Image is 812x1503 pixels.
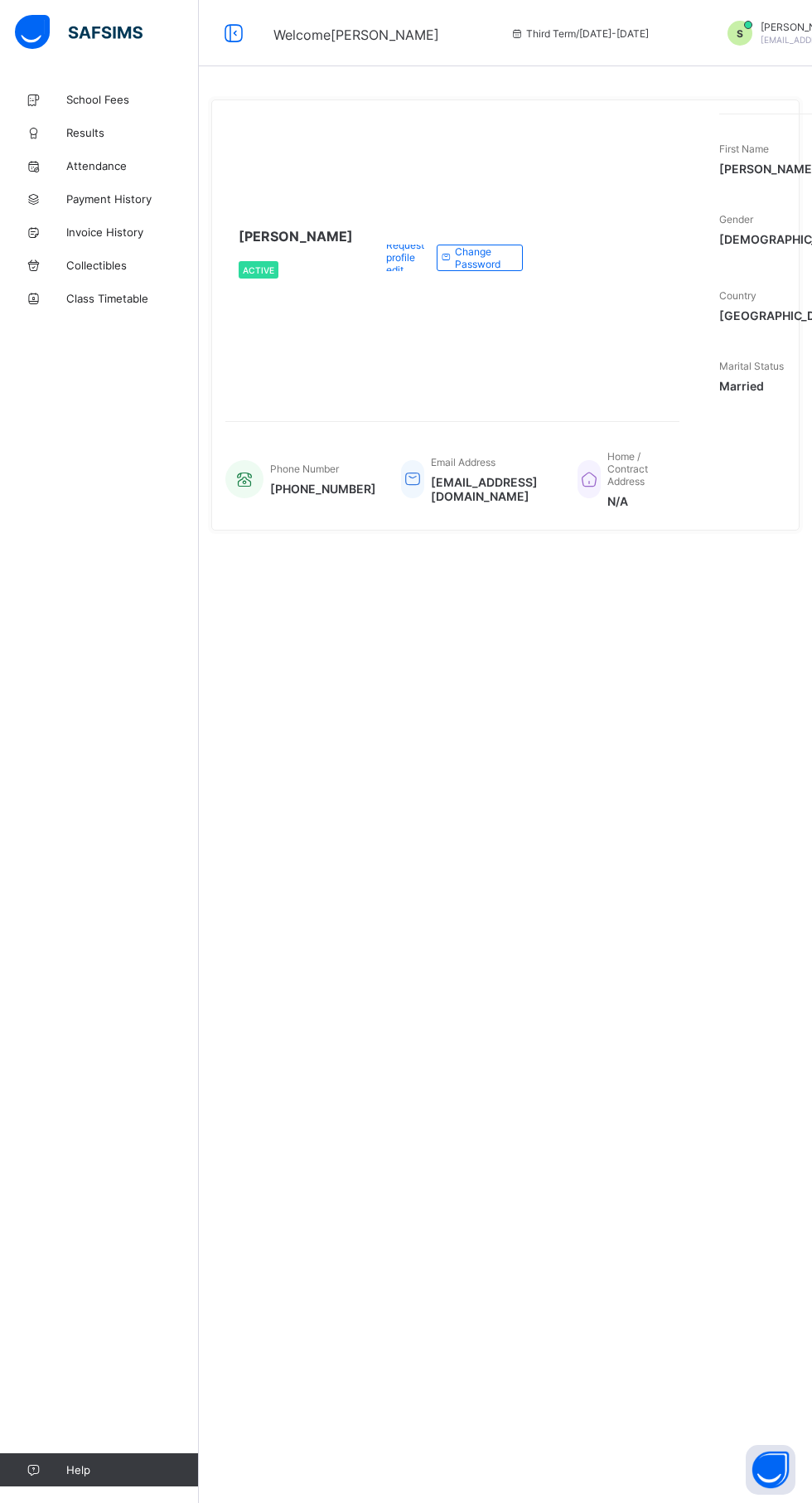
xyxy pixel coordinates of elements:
[719,289,756,302] span: Country
[455,245,510,270] span: Change Password
[66,259,199,272] span: Collectibles
[66,1463,198,1476] span: Help
[66,159,199,172] span: Attendance
[273,27,439,43] span: Welcome [PERSON_NAME]
[66,225,199,239] span: Invoice History
[746,1445,795,1495] button: Open asap
[431,456,495,468] span: Email Address
[243,265,274,275] span: Active
[719,143,769,155] span: First Name
[737,27,743,40] span: S
[270,482,376,496] span: [PHONE_NUMBER]
[607,494,663,508] span: N/A
[719,213,753,225] span: Gender
[510,27,649,40] span: session/term information
[66,126,199,139] span: Results
[66,93,199,106] span: School Fees
[719,360,784,372] span: Marital Status
[431,475,553,503] span: [EMAIL_ADDRESS][DOMAIN_NAME]
[15,15,143,50] img: safsims
[66,192,199,206] span: Payment History
[66,292,199,305] span: Class Timetable
[239,228,353,245] span: [PERSON_NAME]
[270,463,339,475] span: Phone Number
[386,239,424,276] span: Request profile edit
[607,450,648,487] span: Home / Contract Address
